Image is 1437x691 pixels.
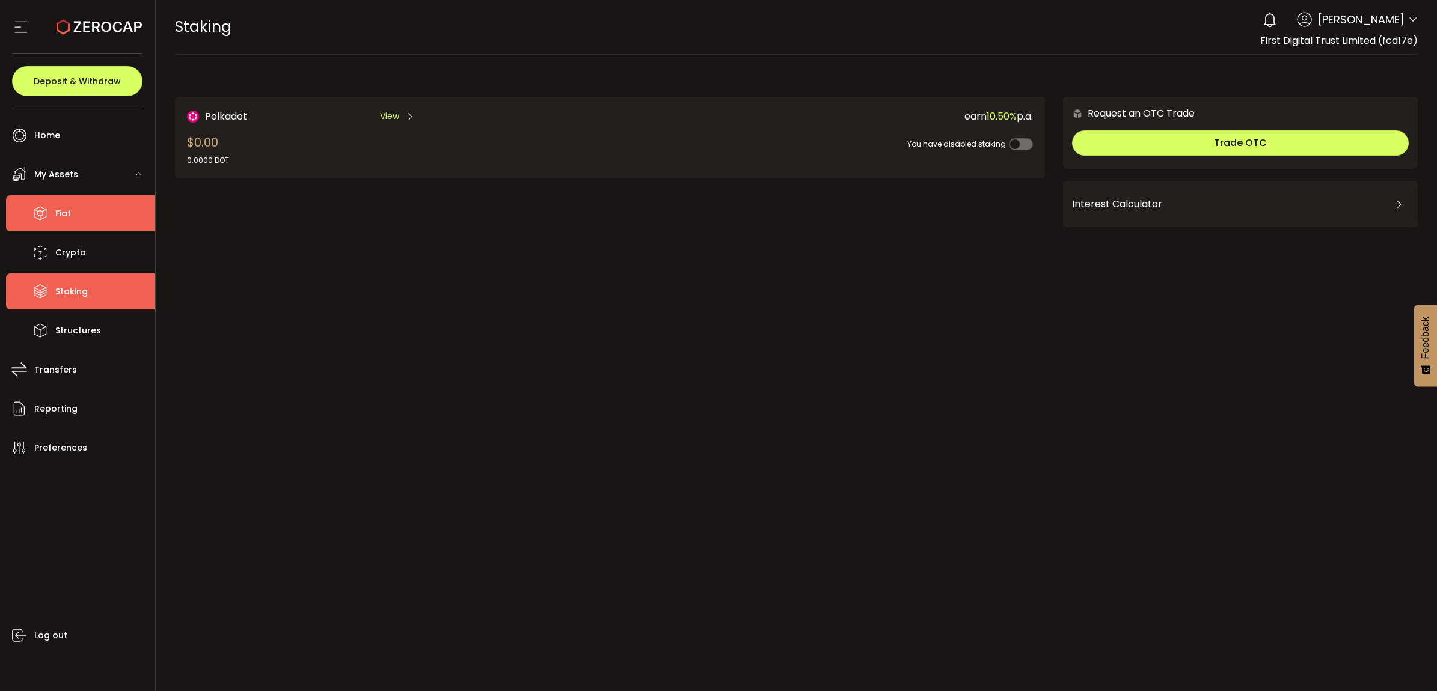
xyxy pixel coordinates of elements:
span: Fiat [55,205,71,222]
div: earn p.a. [592,109,1033,124]
span: Trade OTC [1214,136,1267,150]
span: My Assets [34,166,78,183]
span: Structures [55,322,101,339]
div: 0.0000 DOT [187,155,229,166]
span: You have disabled staking [907,139,1006,149]
div: Request an OTC Trade [1063,106,1195,121]
span: Deposit & Withdraw [34,77,121,85]
span: Staking [55,283,88,300]
span: First Digital Trust Limited (fcd17e) [1260,34,1418,47]
img: 6nGpN7MZ9FLuBP83NiajKbTRY4UzlzQtBKtCrLLspmCkSvCZHBKvY3NxgQaT5JnOQREvtQ257bXeeSTueZfAPizblJ+Fe8JwA... [1072,108,1083,119]
span: Transfers [34,361,77,379]
div: Interest Calculator [1072,190,1409,219]
span: Home [34,127,60,144]
span: 10.50% [987,109,1017,123]
span: View [380,110,399,123]
div: $0.00 [187,133,229,166]
img: DOT [187,111,199,123]
span: Feedback [1420,317,1431,359]
span: Preferences [34,439,87,457]
button: Deposit & Withdraw [12,66,142,96]
span: Log out [34,627,67,644]
span: Reporting [34,400,78,418]
iframe: Chat Widget [1377,633,1437,691]
button: Trade OTC [1072,130,1409,156]
span: [PERSON_NAME] [1318,11,1405,28]
span: Polkadot [205,109,247,124]
button: Feedback - Show survey [1414,305,1437,386]
span: Staking [175,16,231,37]
span: Crypto [55,244,86,261]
